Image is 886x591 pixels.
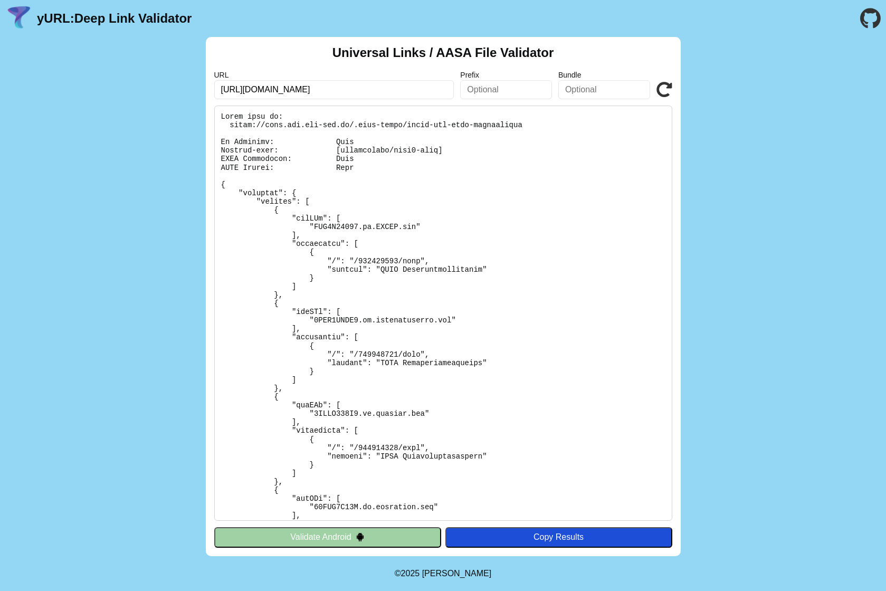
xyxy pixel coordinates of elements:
[460,80,552,99] input: Optional
[214,527,441,547] button: Validate Android
[356,532,365,541] img: droidIcon.svg
[558,71,650,79] label: Bundle
[422,569,492,578] a: Michael Ibragimchayev's Personal Site
[214,71,454,79] label: URL
[332,45,554,60] h2: Universal Links / AASA File Validator
[214,106,672,521] pre: Lorem ipsu do: sitam://cons.adi.eli-sed.do/.eius-tempo/incid-utl-etdo-magnaaliqua En Adminimv: Qu...
[5,5,33,32] img: yURL Logo
[401,569,420,578] span: 2025
[37,11,192,26] a: yURL:Deep Link Validator
[558,80,650,99] input: Optional
[460,71,552,79] label: Prefix
[445,527,672,547] button: Copy Results
[214,80,454,99] input: Required
[395,556,491,591] footer: ©
[451,532,667,542] div: Copy Results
